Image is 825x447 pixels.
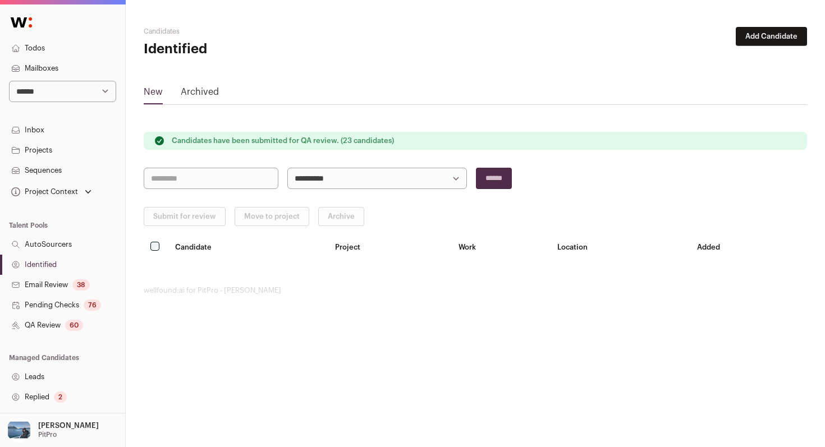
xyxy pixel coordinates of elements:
[4,418,101,443] button: Open dropdown
[4,11,38,34] img: Wellfound
[452,235,551,259] th: Work
[84,299,101,311] div: 76
[172,136,394,145] p: Candidates have been submitted for QA review. (23 candidates)
[168,235,328,259] th: Candidate
[328,235,452,259] th: Project
[144,27,365,36] h2: Candidates
[38,421,99,430] p: [PERSON_NAME]
[38,430,57,439] p: PitPro
[736,27,807,46] button: Add Candidate
[551,235,690,259] th: Location
[72,279,90,291] div: 38
[9,184,94,200] button: Open dropdown
[9,187,78,196] div: Project Context
[144,286,807,295] footer: wellfound:ai for PitPro - [PERSON_NAME]
[181,85,219,103] a: Archived
[65,320,83,331] div: 60
[144,40,365,58] h1: Identified
[7,418,31,443] img: 17109629-medium_jpg
[54,391,67,403] div: 2
[690,235,807,259] th: Added
[144,85,163,103] a: New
